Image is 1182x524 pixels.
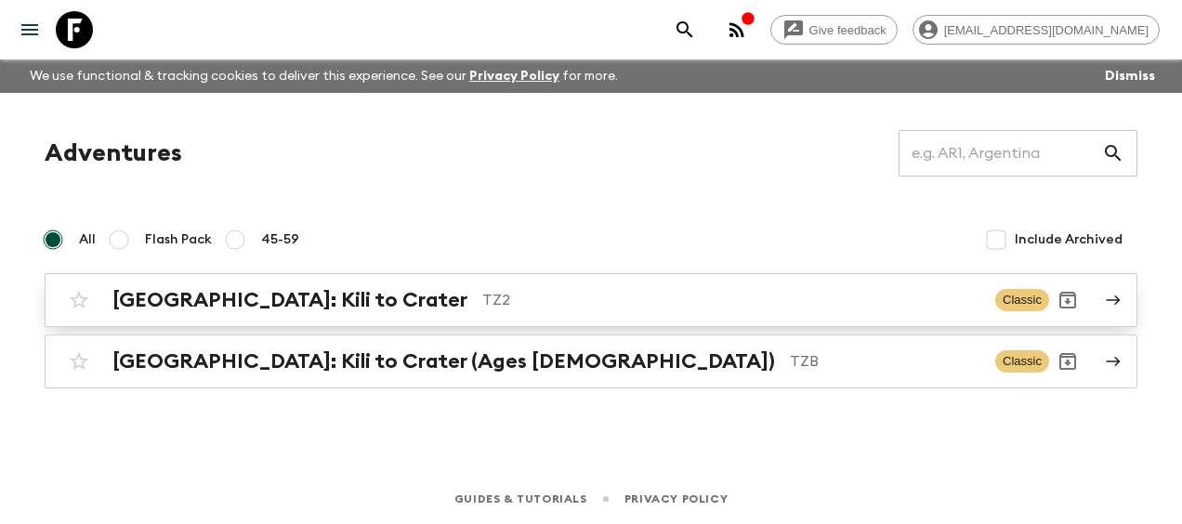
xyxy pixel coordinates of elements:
span: Give feedback [799,23,897,37]
span: 45-59 [261,230,299,249]
button: Dismiss [1100,63,1160,89]
a: [GEOGRAPHIC_DATA]: Kili to Crater (Ages [DEMOGRAPHIC_DATA])TZBClassicArchive [45,334,1137,388]
span: Flash Pack [145,230,212,249]
h1: Adventures [45,135,182,172]
span: Classic [995,350,1049,373]
p: TZB [790,350,980,373]
p: We use functional & tracking cookies to deliver this experience. See our for more. [22,59,625,93]
a: Privacy Policy [624,489,728,509]
a: [GEOGRAPHIC_DATA]: Kili to CraterTZ2ClassicArchive [45,273,1137,327]
a: Give feedback [770,15,898,45]
div: [EMAIL_ADDRESS][DOMAIN_NAME] [913,15,1160,45]
h2: [GEOGRAPHIC_DATA]: Kili to Crater (Ages [DEMOGRAPHIC_DATA]) [112,349,775,373]
span: Include Archived [1015,230,1123,249]
a: Privacy Policy [469,70,559,83]
input: e.g. AR1, Argentina [899,127,1102,179]
h2: [GEOGRAPHIC_DATA]: Kili to Crater [112,288,467,312]
span: Classic [995,289,1049,311]
span: All [79,230,96,249]
p: TZ2 [482,289,980,311]
button: Archive [1049,343,1086,380]
button: Archive [1049,282,1086,319]
a: Guides & Tutorials [454,489,587,509]
span: [EMAIL_ADDRESS][DOMAIN_NAME] [934,23,1159,37]
button: menu [11,11,48,48]
button: search adventures [666,11,703,48]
